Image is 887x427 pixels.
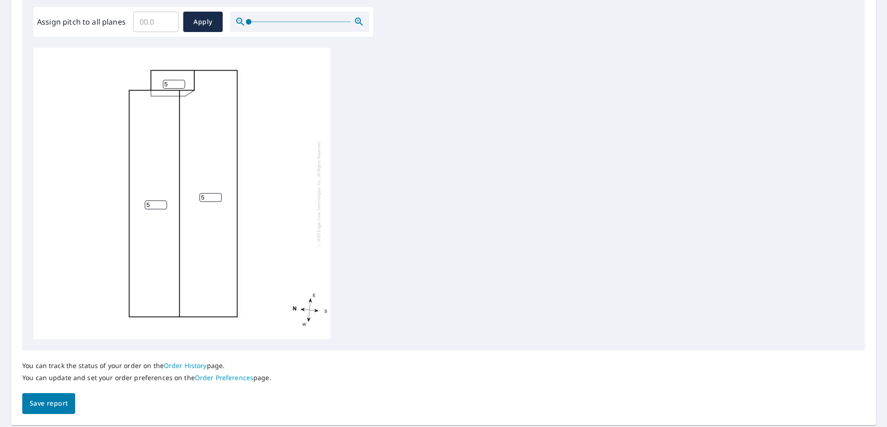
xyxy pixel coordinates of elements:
label: Assign pitch to all planes [37,16,126,27]
span: Save report [30,398,68,409]
button: Apply [183,12,223,32]
button: Save report [22,393,75,414]
p: You can track the status of your order on the page. [22,362,271,370]
p: You can update and set your order preferences on the page. [22,374,271,382]
a: Order Preferences [195,373,253,382]
span: Apply [191,16,215,28]
a: Order History [164,361,207,370]
input: 00.0 [133,9,179,35]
